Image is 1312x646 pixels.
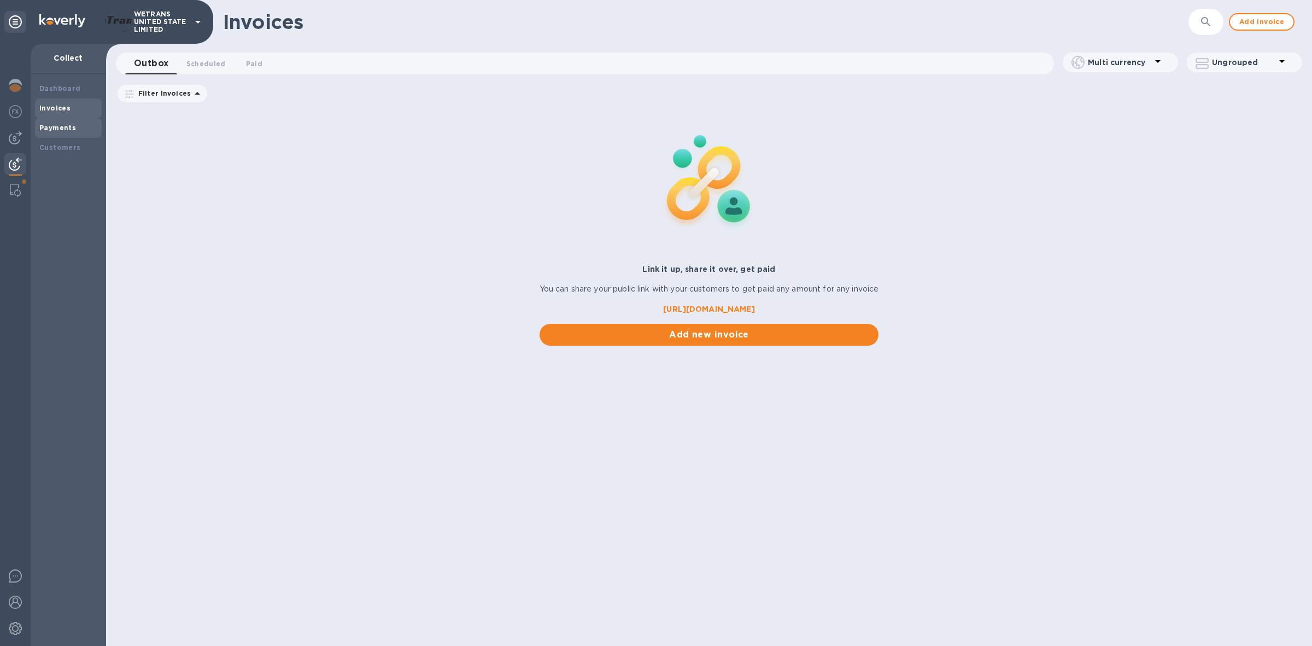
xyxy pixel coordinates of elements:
[1239,15,1285,28] span: Add invoice
[39,143,81,152] b: Customers
[4,11,26,33] div: Unpin categories
[186,58,226,69] span: Scheduled
[39,104,71,112] b: Invoices
[134,56,169,71] span: Outbox
[223,10,303,33] h1: Invoices
[134,10,189,33] p: WETRANS UNITED STATE LIMITED
[1229,13,1295,31] button: Add invoice
[39,124,76,132] b: Payments
[39,84,81,92] b: Dashboard
[39,14,85,27] img: Logo
[548,328,870,341] span: Add new invoice
[39,53,97,63] p: Collect
[246,58,262,69] span: Paid
[663,305,754,313] b: [URL][DOMAIN_NAME]
[134,89,191,98] p: Filter Invoices
[540,304,879,315] a: [URL][DOMAIN_NAME]
[1088,57,1151,68] p: Multi currency
[540,324,879,346] button: Add new invoice
[1212,57,1275,68] p: Ungrouped
[9,105,22,118] img: Foreign exchange
[540,264,879,275] p: Link it up, share it over, get paid
[540,283,879,295] p: You can share your public link with your customers to get paid any amount for any invoice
